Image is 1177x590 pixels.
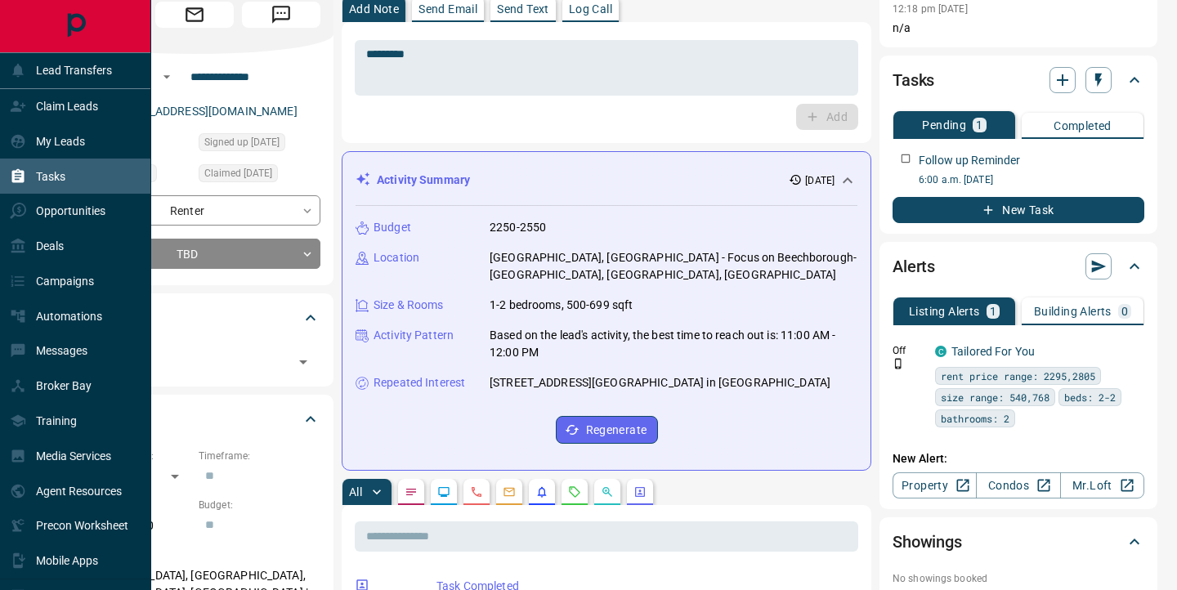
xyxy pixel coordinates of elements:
svg: Listing Alerts [535,485,548,498]
span: Email [155,2,234,28]
svg: Notes [405,485,418,498]
svg: Lead Browsing Activity [437,485,450,498]
p: Budget [374,219,411,236]
a: Property [893,472,977,498]
svg: Opportunities [601,485,614,498]
svg: Emails [503,485,516,498]
p: Listing Alerts [909,306,980,317]
div: Tasks [893,60,1144,100]
div: Activity Summary[DATE] [356,165,857,195]
div: Showings [893,522,1144,561]
button: Open [157,67,177,87]
svg: Agent Actions [633,485,647,498]
p: No showings booked [893,571,1144,586]
p: Send Text [497,3,549,15]
div: Tags [69,298,320,337]
span: size range: 540,768 [941,389,1049,405]
h2: Tasks [893,67,934,93]
div: Fri Aug 08 2025 [199,133,320,156]
button: Open [292,351,315,373]
svg: Requests [568,485,581,498]
p: [DATE] [805,173,835,188]
p: Add Note [349,3,399,15]
div: condos.ca [935,346,947,357]
p: Budget: [199,498,320,512]
h2: Alerts [893,253,935,279]
button: Regenerate [556,416,658,444]
p: Size & Rooms [374,297,444,314]
p: Activity Summary [377,172,470,189]
p: Building Alerts [1034,306,1112,317]
span: beds: 2-2 [1064,389,1116,405]
p: Off [893,343,925,358]
a: Condos [976,472,1060,498]
h2: Showings [893,529,962,555]
span: Message [242,2,320,28]
p: 1-2 bedrooms, 500-699 sqft [490,297,633,314]
p: All [349,486,362,498]
p: New Alert: [893,450,1144,467]
p: n/a [893,20,1144,37]
p: Pending [922,119,966,131]
p: 1 [976,119,982,131]
p: Log Call [569,3,612,15]
p: 12:18 pm [DATE] [893,3,968,15]
p: Timeframe: [199,449,320,463]
p: Location [374,249,419,266]
svg: Push Notification Only [893,358,904,369]
div: Criteria [69,400,320,439]
div: Fri Aug 08 2025 [199,164,320,187]
p: Follow up Reminder [919,152,1020,169]
p: Repeated Interest [374,374,465,391]
span: Claimed [DATE] [204,165,272,181]
p: 2250-2550 [490,219,546,236]
a: Tailored For You [951,345,1035,358]
p: 1 [990,306,996,317]
p: [STREET_ADDRESS][GEOGRAPHIC_DATA] in [GEOGRAPHIC_DATA] [490,374,830,391]
button: New Task [893,197,1144,223]
div: Renter [69,195,320,226]
svg: Calls [470,485,483,498]
span: bathrooms: 2 [941,410,1009,427]
p: [GEOGRAPHIC_DATA], [GEOGRAPHIC_DATA] - Focus on Beechborough-[GEOGRAPHIC_DATA], [GEOGRAPHIC_DATA]... [490,249,857,284]
p: Based on the lead's activity, the best time to reach out is: 11:00 AM - 12:00 PM [490,327,857,361]
a: [EMAIL_ADDRESS][DOMAIN_NAME] [113,105,298,118]
p: Areas Searched: [69,548,320,562]
p: Send Email [418,3,477,15]
p: Completed [1054,120,1112,132]
p: 6:00 a.m. [DATE] [919,172,1144,187]
span: Signed up [DATE] [204,134,280,150]
div: Alerts [893,247,1144,286]
span: rent price range: 2295,2805 [941,368,1095,384]
p: Activity Pattern [374,327,454,344]
a: Mr.Loft [1060,472,1144,498]
div: TBD [69,239,320,269]
textarea: To enrich screen reader interactions, please activate Accessibility in Grammarly extension settings [366,47,847,89]
p: 0 [1121,306,1128,317]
